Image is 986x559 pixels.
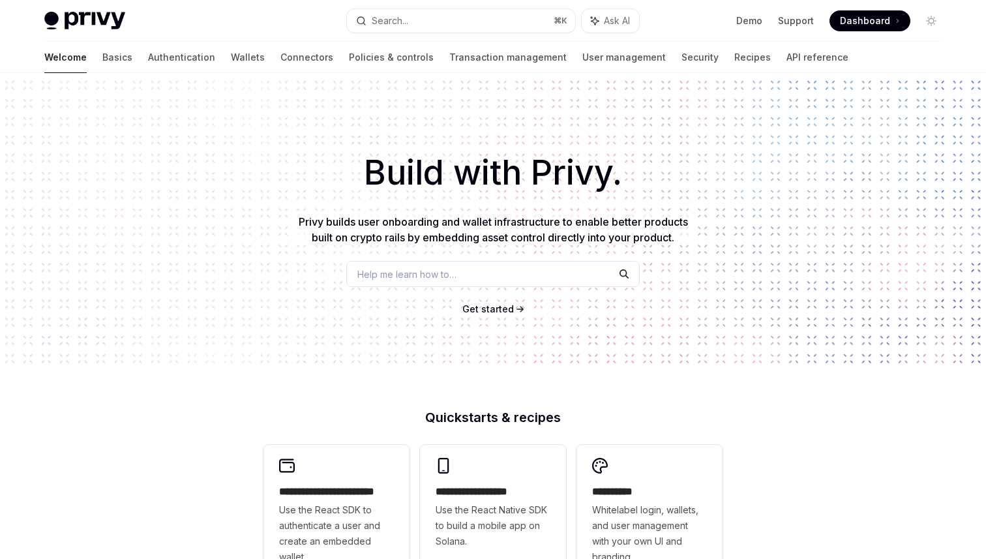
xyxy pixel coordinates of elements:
[778,14,814,27] a: Support
[840,14,890,27] span: Dashboard
[582,9,639,33] button: Ask AI
[347,9,575,33] button: Search...⌘K
[436,502,550,549] span: Use the React Native SDK to build a mobile app on Solana.
[462,303,514,314] span: Get started
[462,303,514,316] a: Get started
[21,147,965,198] h1: Build with Privy.
[681,42,719,73] a: Security
[786,42,848,73] a: API reference
[829,10,910,31] a: Dashboard
[102,42,132,73] a: Basics
[604,14,630,27] span: Ask AI
[736,14,762,27] a: Demo
[357,267,456,281] span: Help me learn how to…
[734,42,771,73] a: Recipes
[148,42,215,73] a: Authentication
[44,12,125,30] img: light logo
[263,411,723,424] h2: Quickstarts & recipes
[921,10,942,31] button: Toggle dark mode
[299,215,688,244] span: Privy builds user onboarding and wallet infrastructure to enable better products built on crypto ...
[280,42,333,73] a: Connectors
[44,42,87,73] a: Welcome
[372,13,408,29] div: Search...
[349,42,434,73] a: Policies & controls
[449,42,567,73] a: Transaction management
[231,42,265,73] a: Wallets
[582,42,666,73] a: User management
[554,16,567,26] span: ⌘ K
